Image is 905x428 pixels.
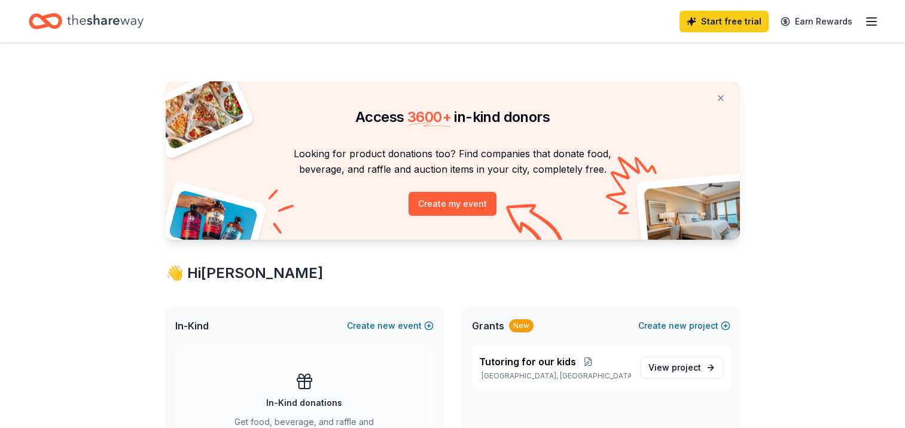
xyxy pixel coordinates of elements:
[672,362,701,372] span: project
[409,192,496,216] button: Create my event
[669,319,687,333] span: new
[679,11,769,32] a: Start free trial
[638,319,730,333] button: Createnewproject
[29,7,144,35] a: Home
[355,108,550,126] span: Access in-kind donors
[166,264,740,283] div: 👋 Hi [PERSON_NAME]
[407,108,451,126] span: 3600 +
[180,146,726,178] p: Looking for product donations too? Find companies that donate food, beverage, and raffle and auct...
[506,204,566,249] img: Curvy arrow
[641,357,723,378] a: View project
[152,74,245,151] img: Pizza
[509,319,534,332] div: New
[479,354,576,369] span: Tutoring for our kids
[266,396,342,410] div: In-Kind donations
[377,319,395,333] span: new
[175,319,209,333] span: In-Kind
[472,319,504,333] span: Grants
[347,319,434,333] button: Createnewevent
[648,360,701,375] span: View
[479,371,631,381] p: [GEOGRAPHIC_DATA], [GEOGRAPHIC_DATA]
[773,11,860,32] a: Earn Rewards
